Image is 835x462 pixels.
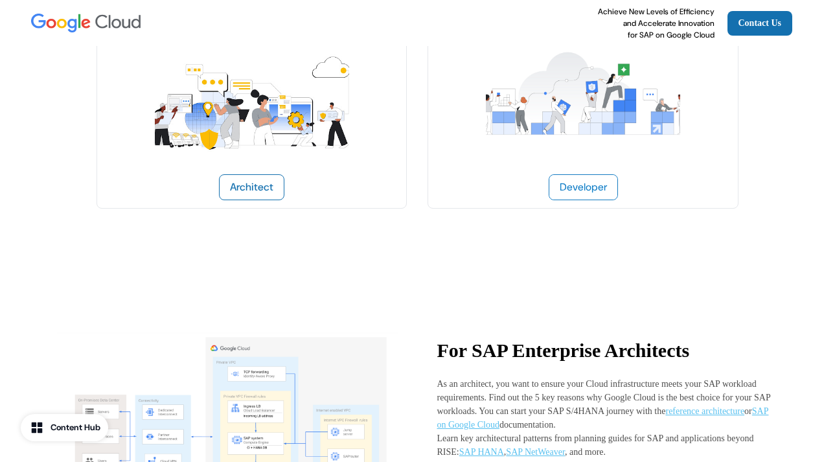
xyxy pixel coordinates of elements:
p: Achieve New Levels of Efficiency and Accelerate Innovation for SAP on Google Cloud [598,6,715,41]
button: Developer [549,174,618,200]
p: As an architect, you want to ensure your Cloud infrastructure meets your SAP workload requirement... [437,377,779,432]
div: Content Hub [51,421,100,434]
a: Developer [428,21,738,209]
a: SAP NetWeaver [506,447,565,457]
strong: For SAP Enterprise Architects [437,340,690,361]
button: Architect [219,174,284,200]
a: Architect [97,21,407,209]
a: SAP HANA [459,447,504,457]
p: Learn key architectural patterns from planning guides for SAP and applications beyond RISE: , , a... [437,432,779,459]
button: Content Hub [21,414,108,441]
a: reference architecture [665,406,744,416]
a: Contact Us [727,11,793,36]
